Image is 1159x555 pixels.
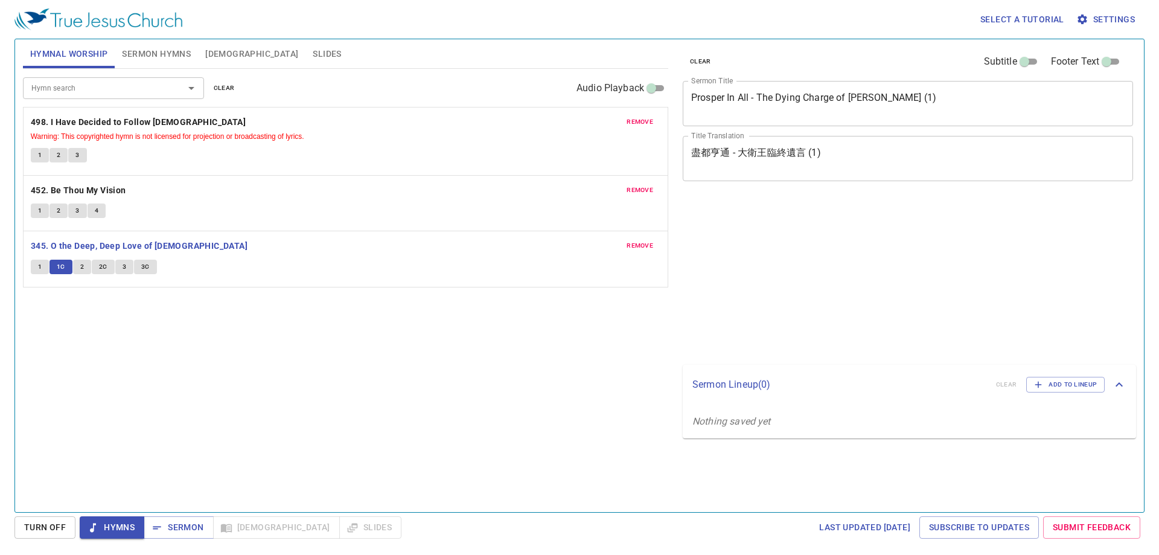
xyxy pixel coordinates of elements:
[576,81,644,95] span: Audio Playback
[690,56,711,67] span: clear
[1026,377,1105,393] button: Add to Lineup
[68,148,86,162] button: 3
[627,240,653,251] span: remove
[80,516,144,539] button: Hymns
[627,185,653,196] span: remove
[75,205,79,216] span: 3
[984,54,1017,69] span: Subtitle
[31,260,49,274] button: 1
[692,415,771,427] i: Nothing saved yet
[123,261,126,272] span: 3
[31,239,250,254] button: 345. O the Deep, Deep Love of [DEMOGRAPHIC_DATA]
[1074,8,1140,31] button: Settings
[14,516,75,539] button: Turn Off
[24,520,66,535] span: Turn Off
[692,377,986,392] p: Sermon Lineup ( 0 )
[1043,516,1140,539] a: Submit Feedback
[1051,54,1100,69] span: Footer Text
[38,150,42,161] span: 1
[627,117,653,127] span: remove
[31,115,246,130] b: 498. I Have Decided to Follow [DEMOGRAPHIC_DATA]
[691,147,1125,170] textarea: 盡都亨通 - ⼤衛王臨終遺⾔ (1)
[49,148,68,162] button: 2
[122,47,191,62] span: Sermon Hymns
[206,81,242,95] button: clear
[88,204,106,218] button: 4
[31,239,247,254] b: 345. O the Deep, Deep Love of [DEMOGRAPHIC_DATA]
[183,80,200,97] button: Open
[80,261,84,272] span: 2
[619,115,660,129] button: remove
[683,365,1136,405] div: Sermon Lineup(0)clearAdd to Lineup
[691,92,1125,115] textarea: Prosper In All - The Dying Charge of [PERSON_NAME] (1)
[31,148,49,162] button: 1
[92,260,115,274] button: 2C
[134,260,157,274] button: 3C
[31,183,126,198] b: 452. Be Thou My Vision
[57,261,65,272] span: 1C
[14,8,182,30] img: True Jesus Church
[57,205,60,216] span: 2
[214,83,235,94] span: clear
[31,183,128,198] button: 452. Be Thou My Vision
[1053,520,1131,535] span: Submit Feedback
[975,8,1069,31] button: Select a tutorial
[619,239,660,253] button: remove
[95,205,98,216] span: 4
[115,260,133,274] button: 3
[31,115,248,130] button: 498. I Have Decided to Follow [DEMOGRAPHIC_DATA]
[31,132,304,141] small: Warning: This copyrighted hymn is not licensed for projection or broadcasting of lyrics.
[38,205,42,216] span: 1
[819,520,910,535] span: Last updated [DATE]
[205,47,298,62] span: [DEMOGRAPHIC_DATA]
[144,516,213,539] button: Sermon
[57,150,60,161] span: 2
[1034,379,1097,390] span: Add to Lineup
[919,516,1039,539] a: Subscribe to Updates
[75,150,79,161] span: 3
[683,54,718,69] button: clear
[980,12,1064,27] span: Select a tutorial
[73,260,91,274] button: 2
[929,520,1029,535] span: Subscribe to Updates
[678,194,1044,361] iframe: from-child
[89,520,135,535] span: Hymns
[31,204,49,218] button: 1
[49,204,68,218] button: 2
[153,520,203,535] span: Sermon
[1079,12,1135,27] span: Settings
[99,261,107,272] span: 2C
[49,260,72,274] button: 1C
[68,204,86,218] button: 3
[141,261,150,272] span: 3C
[38,261,42,272] span: 1
[814,516,915,539] a: Last updated [DATE]
[313,47,341,62] span: Slides
[30,47,108,62] span: Hymnal Worship
[619,183,660,197] button: remove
